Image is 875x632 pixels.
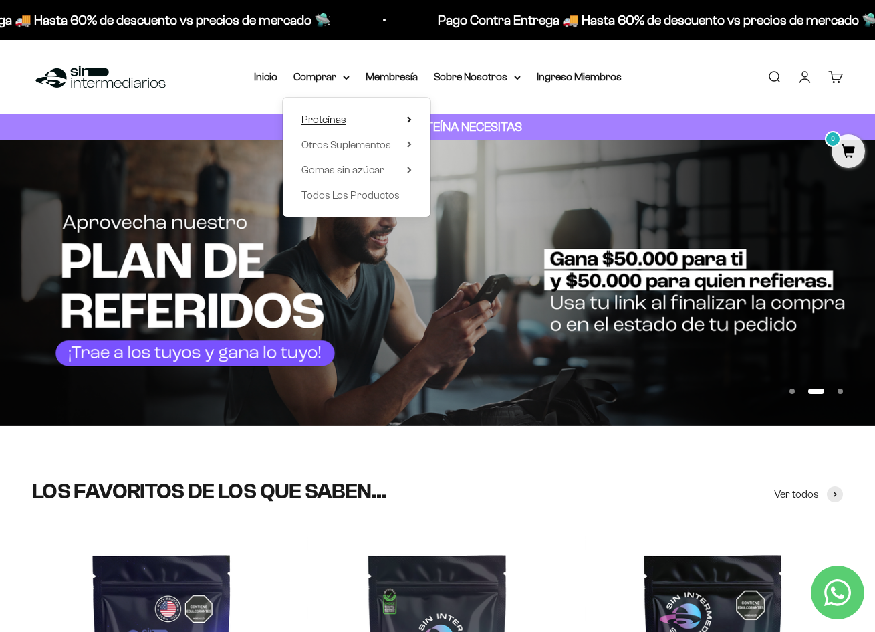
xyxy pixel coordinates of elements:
[353,120,522,134] strong: CUANTA PROTEÍNA NECESITAS
[254,71,277,82] a: Inicio
[301,111,412,128] summary: Proteínas
[301,161,412,179] summary: Gomas sin azúcar
[825,131,841,147] mark: 0
[293,68,350,86] summary: Comprar
[301,189,400,201] span: Todos Los Productos
[537,71,622,82] a: Ingreso Miembros
[301,164,384,175] span: Gomas sin azúcar
[301,139,391,150] span: Otros Suplementos
[301,114,346,125] span: Proteínas
[32,480,386,503] split-lines: LOS FAVORITOS DE LOS QUE SABEN...
[832,145,865,160] a: 0
[366,71,418,82] a: Membresía
[774,486,819,503] span: Ver todos
[301,136,412,154] summary: Otros Suplementos
[301,187,412,204] a: Todos Los Productos
[774,486,843,503] a: Ver todos
[434,68,521,86] summary: Sobre Nosotros
[322,9,762,31] p: Pago Contra Entrega 🚚 Hasta 60% de descuento vs precios de mercado 🛸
